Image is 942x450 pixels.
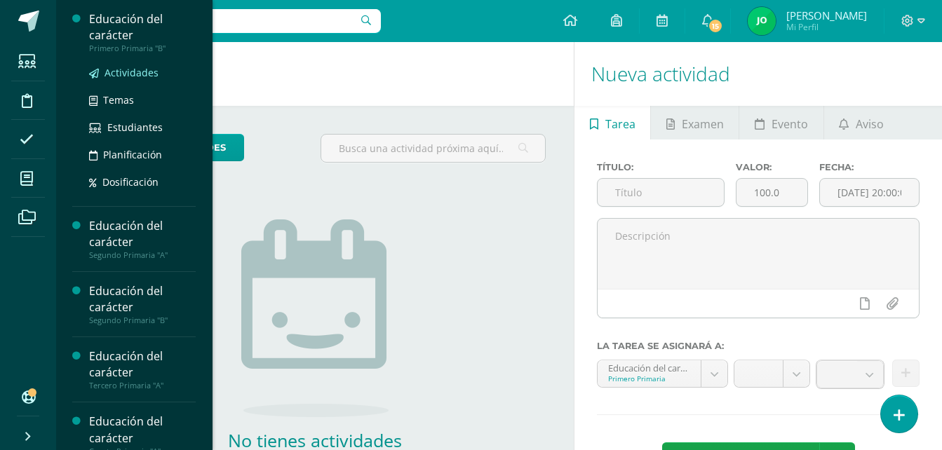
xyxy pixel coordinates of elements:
span: Mi Perfil [786,21,867,33]
div: Segundo Primaria "B" [89,315,196,325]
div: Educación del carácter [89,414,196,446]
h1: Nueva actividad [591,42,925,106]
a: Educación del carácterSegundo Primaria "A" [89,218,196,260]
span: Dosificación [102,175,159,189]
a: Aviso [824,106,899,139]
span: Actividades [105,66,159,79]
h1: Actividades [73,42,557,106]
span: Estudiantes [107,121,163,134]
a: Examen [651,106,739,139]
a: Dosificación [89,174,196,190]
a: Tarea [574,106,650,139]
div: Primero Primaria "B" [89,43,196,53]
div: Educación del carácter 'B' [608,360,690,374]
div: Segundo Primaria "A" [89,250,196,260]
span: Evento [772,107,808,141]
input: Título [598,179,724,206]
a: Planificación [89,146,196,163]
label: Fecha: [819,162,920,172]
span: Examen [682,107,724,141]
label: Valor: [736,162,808,172]
span: Planificación [103,148,162,161]
a: Educación del carácterPrimero Primaria "B" [89,11,196,53]
input: Busca un usuario... [65,9,381,33]
img: f6e231eb42918ea7c58bac67eddd7ad4.png [748,7,776,35]
label: Título: [597,162,725,172]
span: Tarea [605,107,635,141]
a: Actividades [89,64,196,81]
div: Educación del carácter [89,11,196,43]
input: Puntos máximos [736,179,807,206]
img: no_activities.png [241,219,389,417]
a: Educación del carácterSegundo Primaria "B" [89,283,196,325]
span: Aviso [856,107,884,141]
span: [PERSON_NAME] [786,8,867,22]
div: Educación del carácter [89,218,196,250]
div: Primero Primaria [608,374,690,383]
div: Educación del carácter [89,348,196,381]
a: Temas [89,92,196,108]
input: Busca una actividad próxima aquí... [321,135,545,162]
span: 15 [708,18,723,34]
div: Tercero Primaria "A" [89,381,196,390]
a: Estudiantes [89,119,196,135]
label: La tarea se asignará a: [597,341,920,351]
div: Educación del carácter [89,283,196,315]
a: Educación del carácter 'B'Primero Primaria [598,360,727,387]
span: Temas [103,93,134,107]
a: Educación del carácterTercero Primaria "A" [89,348,196,390]
a: Evento [739,106,823,139]
input: Fecha de entrega [820,179,919,206]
